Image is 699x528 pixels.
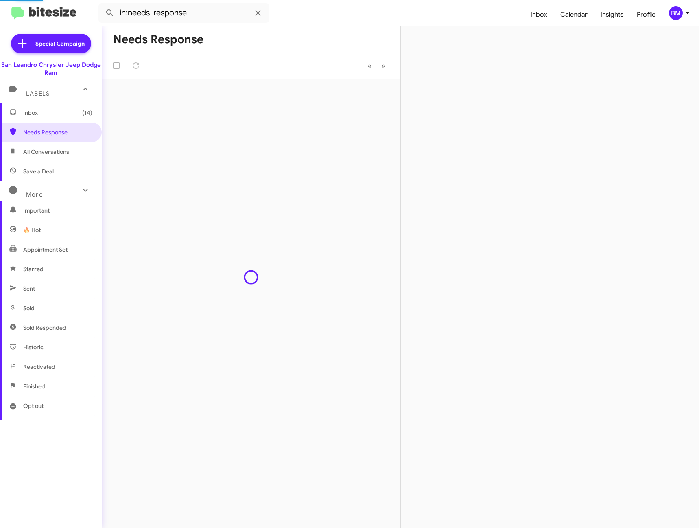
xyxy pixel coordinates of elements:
[23,226,41,234] span: 🔥 Hot
[26,191,43,198] span: More
[23,363,55,371] span: Reactivated
[26,90,50,97] span: Labels
[113,33,203,46] h1: Needs Response
[23,109,92,117] span: Inbox
[23,206,92,215] span: Important
[662,6,690,20] button: BM
[23,304,35,312] span: Sold
[363,57,377,74] button: Previous
[367,61,372,71] span: «
[23,265,44,273] span: Starred
[376,57,391,74] button: Next
[23,382,45,390] span: Finished
[98,3,269,23] input: Search
[23,285,35,293] span: Sent
[23,167,54,175] span: Save a Deal
[23,128,92,136] span: Needs Response
[524,3,554,26] a: Inbox
[23,245,68,254] span: Appointment Set
[23,343,44,351] span: Historic
[363,57,391,74] nav: Page navigation example
[35,39,85,48] span: Special Campaign
[23,148,69,156] span: All Conversations
[23,402,44,410] span: Opt out
[381,61,386,71] span: »
[82,109,92,117] span: (14)
[554,3,594,26] a: Calendar
[23,324,66,332] span: Sold Responded
[630,3,662,26] a: Profile
[11,34,91,53] a: Special Campaign
[669,6,683,20] div: BM
[594,3,630,26] a: Insights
